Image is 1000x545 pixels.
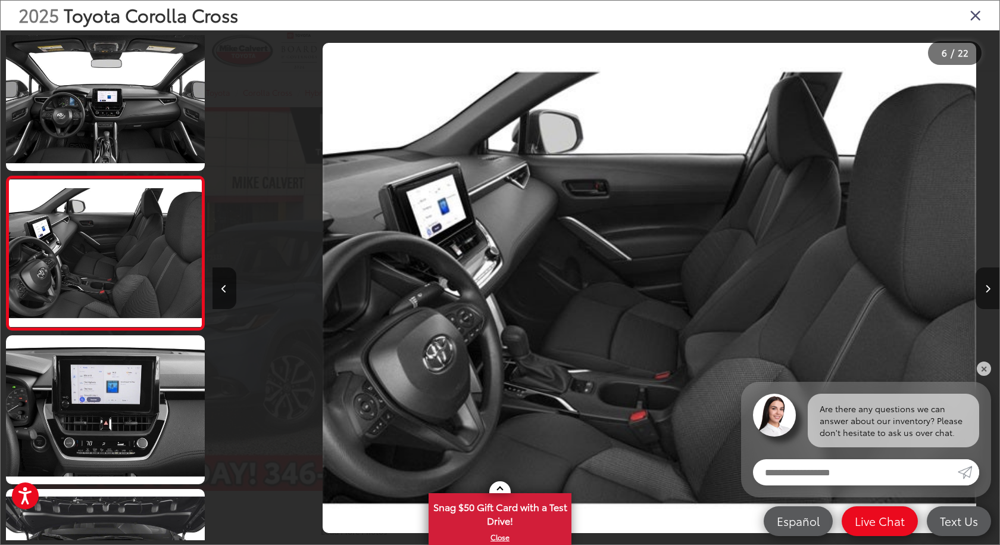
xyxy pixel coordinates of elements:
[771,513,826,528] span: Español
[323,43,976,534] img: 2025 Toyota Corolla Cross Hybrid XSE
[976,267,999,309] button: Next image
[753,394,796,437] img: Agent profile photo
[4,20,207,172] img: 2025 Toyota Corolla Cross Hybrid XSE
[849,513,911,528] span: Live Chat
[808,394,979,447] div: Are there any questions we can answer about our inventory? Please don't hesitate to ask us over c...
[842,506,918,536] a: Live Chat
[753,459,958,485] input: Enter your message
[18,2,59,27] span: 2025
[764,506,833,536] a: Español
[927,506,991,536] a: Text Us
[970,7,982,23] i: Close gallery
[934,513,984,528] span: Text Us
[212,267,236,309] button: Previous image
[64,2,238,27] span: Toyota Corolla Cross
[430,494,570,531] span: Snag $50 Gift Card with a Test Drive!
[958,46,968,59] span: 22
[958,459,979,485] a: Submit
[949,49,955,57] span: /
[942,46,947,59] span: 6
[4,334,207,486] img: 2025 Toyota Corolla Cross Hybrid XSE
[7,179,204,327] img: 2025 Toyota Corolla Cross Hybrid XSE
